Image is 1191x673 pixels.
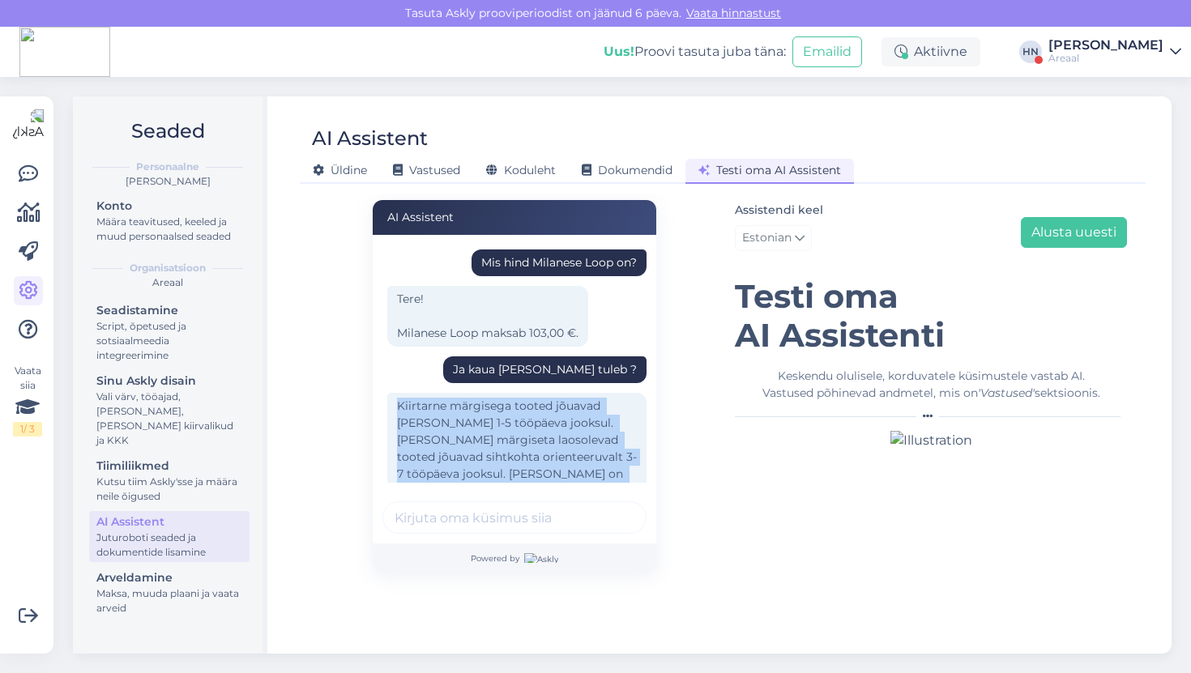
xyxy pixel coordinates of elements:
[1019,40,1042,63] div: HN
[604,44,634,59] b: Uus!
[393,163,460,177] span: Vastused
[387,393,647,522] div: Kiirtarne märgisega tooted jõuavad [PERSON_NAME] 1-5 tööpäeva jooksul. [PERSON_NAME] märgiseta la...
[1048,52,1163,65] div: Areaal
[486,163,556,177] span: Koduleht
[882,37,980,66] div: Aktiivne
[89,567,250,618] a: ArveldamineMaksa, muuda plaani ja vaata arveid
[698,163,841,177] span: Testi oma AI Assistent
[481,254,637,271] div: Mis hind Milanese Loop on?
[978,385,1035,400] i: 'Vastused'
[96,513,242,530] div: AI Assistent
[130,261,206,275] b: Organisatsioon
[742,229,792,247] span: Estonian
[604,42,786,62] div: Proovi tasuta juba täna:
[312,123,428,154] div: AI Assistent
[1021,217,1127,248] button: Alusta uuesti
[86,174,250,189] div: [PERSON_NAME]
[524,553,558,563] img: Askly
[86,116,250,147] h2: Seaded
[792,36,862,67] button: Emailid
[96,569,242,586] div: Arveldamine
[96,390,242,448] div: Vali värv, tööajad, [PERSON_NAME], [PERSON_NAME] kiirvalikud ja KKK
[13,364,42,437] div: Vaata siia
[735,225,812,251] a: Estonian
[136,160,199,174] b: Personaalne
[582,163,672,177] span: Dokumendid
[86,275,250,290] div: Areaal
[1048,39,1181,65] a: [PERSON_NAME]Areaal
[96,530,242,560] div: Juturoboti seaded ja dokumentide lisamine
[471,552,558,564] span: Powered by
[387,286,588,347] div: Tere! Milanese Loop maksab 103,00 €.
[96,302,242,319] div: Seadistamine
[735,202,823,219] label: Assistendi keel
[453,361,637,378] div: Ja kaua [PERSON_NAME] tuleb ?
[313,163,367,177] span: Üldine
[13,422,42,437] div: 1 / 3
[96,215,242,244] div: Määra teavitused, keeled ja muud personaalsed seaded
[89,195,250,246] a: KontoMäära teavitused, keeled ja muud personaalsed seaded
[96,586,242,615] div: Maksa, muuda plaani ja vaata arveid
[373,200,656,235] div: AI Assistent
[96,475,242,504] div: Kutsu tiim Askly'sse ja määra neile õigused
[735,368,1127,402] div: Keskendu olulisele, korduvatele küsimustele vastab AI. Vastused põhinevad andmetel, mis on sektsi...
[96,373,242,390] div: Sinu Askly disain
[96,319,242,363] div: Script, õpetused ja sotsiaalmeedia integreerimine
[382,501,647,534] input: Kirjuta oma küsimus siia
[1048,39,1163,52] div: [PERSON_NAME]
[681,6,786,20] a: Vaata hinnastust
[89,511,250,562] a: AI AssistentJuturoboti seaded ja dokumentide lisamine
[890,431,972,450] img: Illustration
[89,370,250,450] a: Sinu Askly disainVali värv, tööajad, [PERSON_NAME], [PERSON_NAME] kiirvalikud ja KKK
[89,300,250,365] a: SeadistamineScript, õpetused ja sotsiaalmeedia integreerimine
[89,455,250,506] a: TiimiliikmedKutsu tiim Askly'sse ja määra neile õigused
[13,109,44,140] img: Askly Logo
[735,277,1127,355] h1: Testi oma AI Assistenti
[96,458,242,475] div: Tiimiliikmed
[96,198,242,215] div: Konto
